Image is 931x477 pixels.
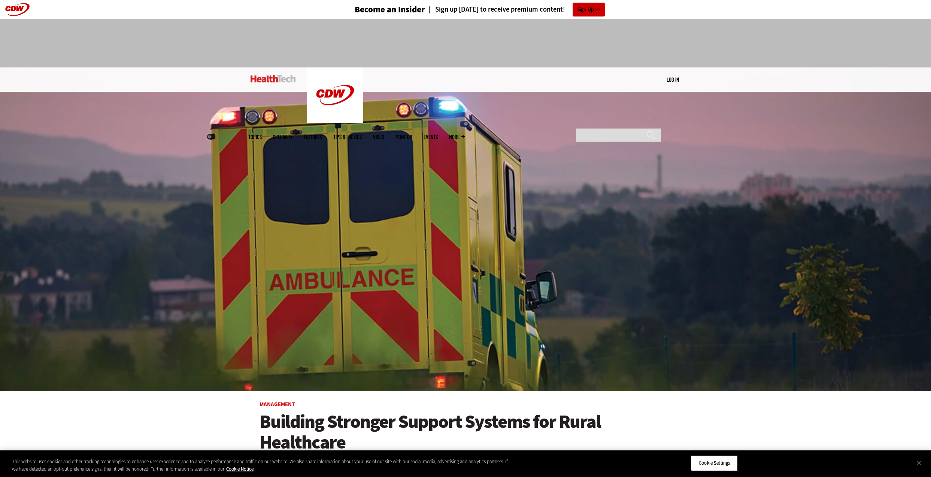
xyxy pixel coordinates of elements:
[307,67,363,123] img: Home
[333,134,362,140] a: Tips & Tactics
[327,5,425,14] a: Become an Insider
[329,26,602,60] iframe: advertisement
[573,3,605,16] a: Sign Up
[307,117,363,125] a: CDW
[667,76,679,84] div: User menu
[691,455,738,471] button: Cookie Settings
[248,134,262,140] span: Topics
[304,134,322,140] a: Features
[260,411,671,453] a: Building Stronger Support Systems for Rural Healthcare
[251,75,296,82] img: Home
[373,134,384,140] a: Video
[226,466,254,472] a: More information about your privacy
[273,134,292,140] span: Specialty
[425,6,565,13] a: Sign up [DATE] to receive premium content!
[449,134,465,140] span: More
[355,5,425,14] h3: Become an Insider
[395,134,412,140] a: MonITor
[667,76,679,83] a: Log in
[260,401,295,408] a: Management
[12,458,512,473] div: This website uses cookies and other tracking technologies to enhance user experience and to analy...
[424,134,438,140] a: Events
[911,455,927,471] button: Close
